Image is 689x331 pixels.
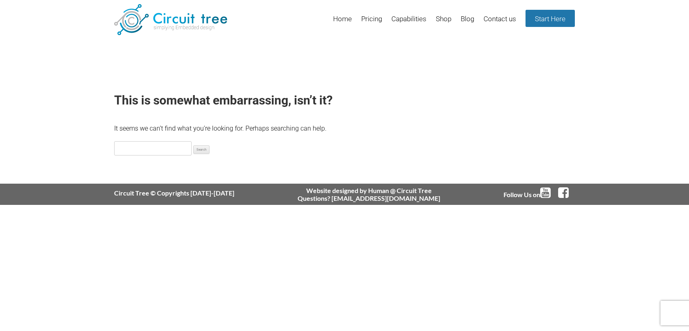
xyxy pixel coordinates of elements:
input: Search [193,145,210,154]
img: Circuit Tree [114,4,227,35]
a: Start Here [526,10,575,27]
div: Website designed by Human @ Circuit Tree Questions? [EMAIL_ADDRESS][DOMAIN_NAME] [298,187,440,202]
a: Blog [461,9,474,36]
a: Home [333,9,352,36]
a: Contact us [484,9,516,36]
a: Capabilities [391,9,426,36]
div: Follow Us on [503,187,575,199]
a: Shop [436,9,451,36]
div: Circuit Tree © Copyrights [DATE]-[DATE] [114,189,234,197]
h1: This is somewhat embarrassing, isn’t it? [114,93,575,108]
a: Pricing [361,9,382,36]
